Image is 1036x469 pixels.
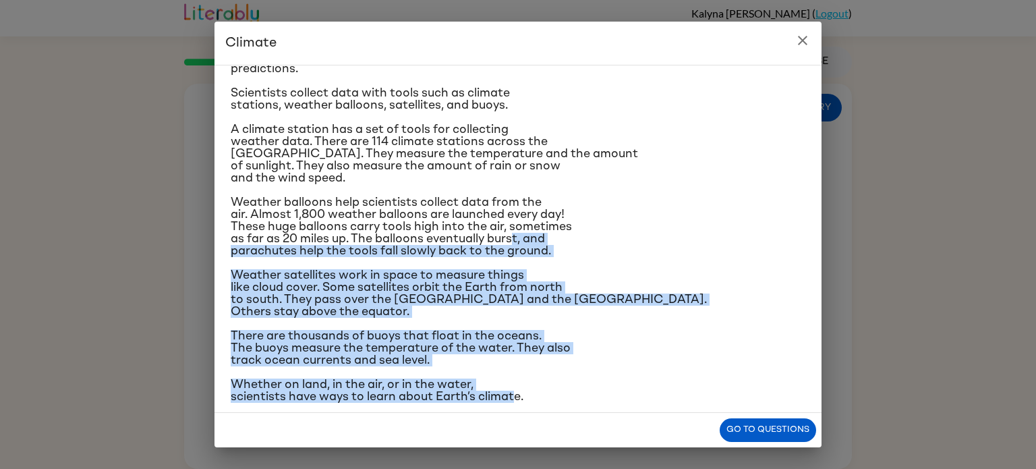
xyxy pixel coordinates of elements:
h2: Climate [214,22,822,65]
span: Scientists collect data with tools such as climate stations, weather balloons, satellites, and bu... [231,87,510,111]
button: close [789,27,816,54]
span: Whether on land, in the air, or in the water, scientists have ways to learn about Earth’s climate. [231,379,523,403]
span: Weather balloons help scientists collect data from the air. Almost 1,800 weather balloons are lau... [231,196,572,257]
span: There are thousands of buoys that float in the oceans. The buoys measure the temperature of the w... [231,330,571,366]
span: A climate station has a set of tools for collecting weather data. There are 114 climate stations ... [231,123,638,184]
button: Go to questions [720,418,816,442]
span: Weather satellites work in space to measure things like cloud cover. Some satellites orbit the Ea... [231,269,707,318]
